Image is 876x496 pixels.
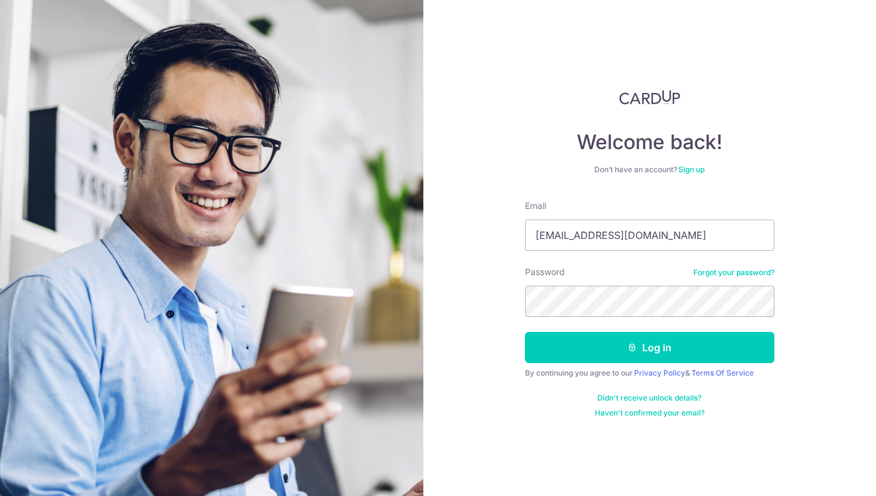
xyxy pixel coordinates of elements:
[693,268,774,278] a: Forgot your password?
[525,165,774,175] div: Don’t have an account?
[619,90,680,105] img: CardUp Logo
[595,408,705,418] a: Haven't confirmed your email?
[525,220,774,251] input: Enter your Email
[525,266,565,278] label: Password
[525,200,546,212] label: Email
[634,368,685,377] a: Privacy Policy
[597,393,701,403] a: Didn't receive unlock details?
[525,368,774,378] div: By continuing you agree to our &
[678,165,705,174] a: Sign up
[691,368,754,377] a: Terms Of Service
[525,332,774,363] button: Log in
[525,130,774,155] h4: Welcome back!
